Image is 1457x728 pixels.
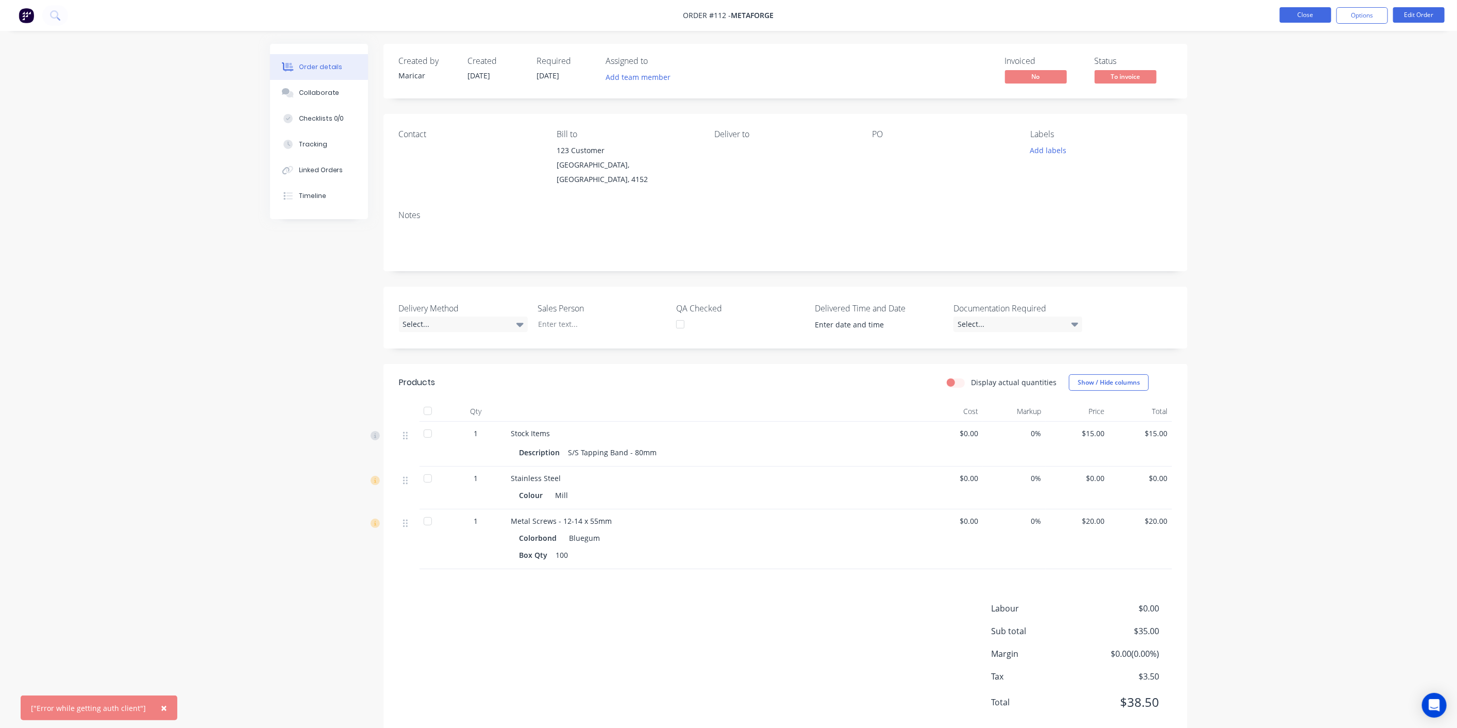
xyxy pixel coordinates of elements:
span: $0.00 [1050,473,1105,484]
span: Stock Items [511,428,550,438]
span: $20.00 [1050,516,1105,526]
button: Add team member [600,70,676,84]
div: Timeline [298,191,326,201]
label: QA Checked [676,302,805,315]
span: $38.50 [1083,693,1159,712]
div: Open Intercom Messenger [1422,693,1447,718]
span: Stainless Steel [511,473,561,483]
div: Price [1046,401,1109,422]
span: 0% [986,473,1042,484]
span: Tax [992,670,1083,683]
div: Box Qty [520,548,552,562]
span: $35.00 [1083,625,1159,637]
div: Bluegum [565,531,600,545]
label: Sales Person [538,302,666,315]
span: To invoice [1095,70,1157,83]
div: Collaborate [298,88,339,97]
span: $0.00 [1113,473,1168,484]
div: Created [468,56,525,66]
button: Order details [270,54,368,80]
div: Total [1109,401,1172,422]
span: $0.00 [924,473,979,484]
button: Checklists 0/0 [270,106,368,131]
span: $15.00 [1113,428,1168,439]
label: Documentation Required [953,302,1082,315]
button: Add team member [606,70,676,84]
span: 0% [986,428,1042,439]
label: Delivery Method [399,302,528,315]
div: S/S Tapping Band - 80mm [564,445,661,460]
div: 123 Customer[GEOGRAPHIC_DATA], [GEOGRAPHIC_DATA], 4152 [557,143,698,187]
span: [DATE] [468,71,491,80]
div: Created by [399,56,456,66]
img: Factory [19,8,34,23]
div: Invoiced [1005,56,1082,66]
div: Select... [399,317,528,332]
div: Select... [953,317,1082,332]
div: [GEOGRAPHIC_DATA], [GEOGRAPHIC_DATA], 4152 [557,158,698,187]
span: 0% [986,516,1042,526]
span: $0.00 [924,516,979,526]
div: Contact [399,129,540,139]
div: Order details [298,62,342,72]
div: Status [1095,56,1172,66]
div: Linked Orders [298,166,343,175]
div: Maricar [399,70,456,81]
button: Close [150,696,177,720]
span: Order #112 - [683,11,731,21]
div: Tracking [298,140,327,149]
button: Edit Order [1393,7,1445,23]
span: Total [992,696,1083,708]
span: $0.00 ( 0.00 %) [1083,648,1159,660]
div: Description [520,445,564,460]
span: $3.50 [1083,670,1159,683]
div: Qty [445,401,507,422]
span: 1 [474,428,478,439]
button: To invoice [1095,70,1157,86]
button: Linked Orders [270,157,368,183]
span: MetaForge [731,11,774,21]
span: Margin [992,648,1083,660]
input: Enter date and time [808,317,936,333]
span: × [161,701,167,715]
div: PO [873,129,1014,139]
span: $0.00 [924,428,979,439]
div: Bill to [557,129,698,139]
div: Labels [1030,129,1171,139]
div: ["Error while getting auth client"] [31,703,146,714]
div: Notes [399,210,1172,220]
button: Options [1336,7,1388,24]
span: Sub total [992,625,1083,637]
label: Delivered Time and Date [815,302,944,315]
div: 100 [552,548,573,562]
div: Assigned to [606,56,709,66]
div: Required [537,56,594,66]
span: Metal Screws - 12-14 x 55mm [511,516,612,526]
span: 1 [474,473,478,484]
div: Checklists 0/0 [298,114,344,123]
div: Deliver to [714,129,856,139]
div: Products [399,376,435,389]
button: Timeline [270,183,368,209]
div: Cost [919,401,983,422]
button: Tracking [270,131,368,157]
div: Markup [982,401,1046,422]
button: Collaborate [270,80,368,106]
span: [DATE] [537,71,560,80]
button: Show / Hide columns [1069,374,1149,391]
button: Add labels [1025,143,1072,157]
span: $20.00 [1113,516,1168,526]
span: No [1005,70,1067,83]
button: Close [1280,7,1331,23]
span: $15.00 [1050,428,1105,439]
span: Labour [992,602,1083,615]
div: Colorbond [520,531,561,545]
div: Mill [551,488,568,503]
div: 123 Customer [557,143,698,158]
div: Colour [520,488,547,503]
span: $0.00 [1083,602,1159,615]
label: Display actual quantities [971,377,1057,388]
span: 1 [474,516,478,526]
